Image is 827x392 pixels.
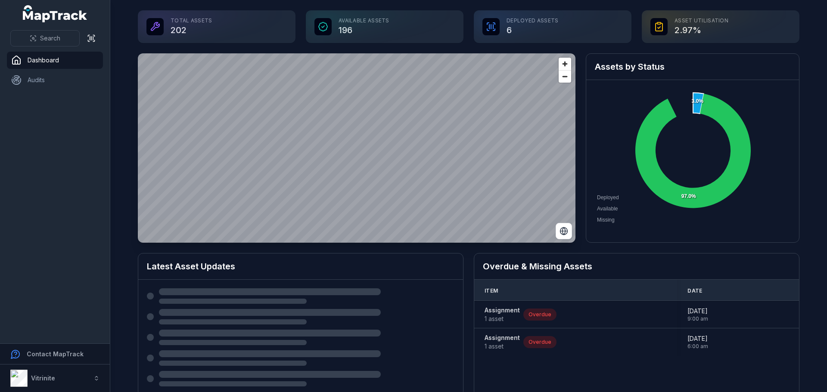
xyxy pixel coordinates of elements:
span: 1 asset [485,342,520,351]
span: [DATE] [687,307,708,315]
span: Search [40,34,60,43]
button: Switch to Satellite View [556,223,572,239]
button: Search [10,30,80,46]
a: Dashboard [7,52,103,69]
canvas: Map [138,53,575,243]
h2: Overdue & Missing Assets [483,260,790,272]
h2: Assets by Status [595,61,790,73]
time: 9/12/2025, 6:00:00 AM [687,334,708,350]
strong: Vitrinite [31,374,55,382]
span: Date [687,287,702,294]
button: Zoom in [559,58,571,70]
div: Overdue [523,309,557,321]
span: Missing [597,217,615,223]
time: 7/14/2025, 9:00:00 AM [687,307,708,322]
span: 9:00 am [687,315,708,322]
a: Assignment1 asset [485,333,520,351]
a: Assignment1 asset [485,306,520,323]
span: Deployed [597,194,619,201]
span: 1 asset [485,315,520,323]
button: Zoom out [559,70,571,83]
h2: Latest Asset Updates [147,260,454,272]
strong: Contact MapTrack [27,350,84,358]
a: MapTrack [23,5,87,22]
span: Available [597,206,618,212]
a: Audits [7,71,103,89]
span: 6:00 am [687,343,708,350]
strong: Assignment [485,306,520,315]
strong: Assignment [485,333,520,342]
span: Item [485,287,498,294]
span: [DATE] [687,334,708,343]
div: Overdue [523,336,557,348]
